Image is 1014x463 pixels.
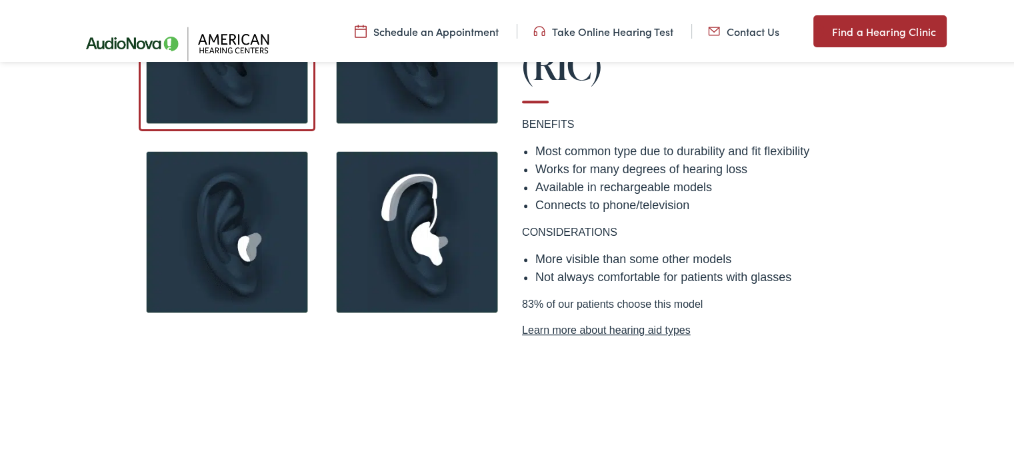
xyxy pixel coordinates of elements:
p: CONSIDERATIONS [522,223,882,238]
img: utility icon [533,22,545,37]
a: Find a Hearing Clinic [813,13,947,45]
img: A rendering of an over the ear receiver in canal hearing aid style [329,142,505,318]
img: utility icon [813,21,825,37]
li: Works for many degrees of hearing loss [535,159,882,177]
img: A rendering of an invisible ear bud receiver in canal hearing aid style [139,142,315,318]
a: Contact Us [708,22,779,37]
p: BENEFITS [522,115,882,131]
img: utility icon [708,22,720,37]
p: 83% of our patients choose this model [522,294,882,336]
li: Most common type due to durability and fit flexibility [535,141,882,159]
li: Connects to phone/television [535,195,882,213]
a: Schedule an Appointment [355,22,499,37]
li: Available in rechargeable models [535,177,882,195]
a: Learn more about hearing aid types [522,320,882,336]
li: Not always comfortable for patients with glasses [535,266,882,284]
img: utility icon [355,22,367,37]
a: Take Online Hearing Test [533,22,673,37]
li: More visible than some other models [535,248,882,266]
